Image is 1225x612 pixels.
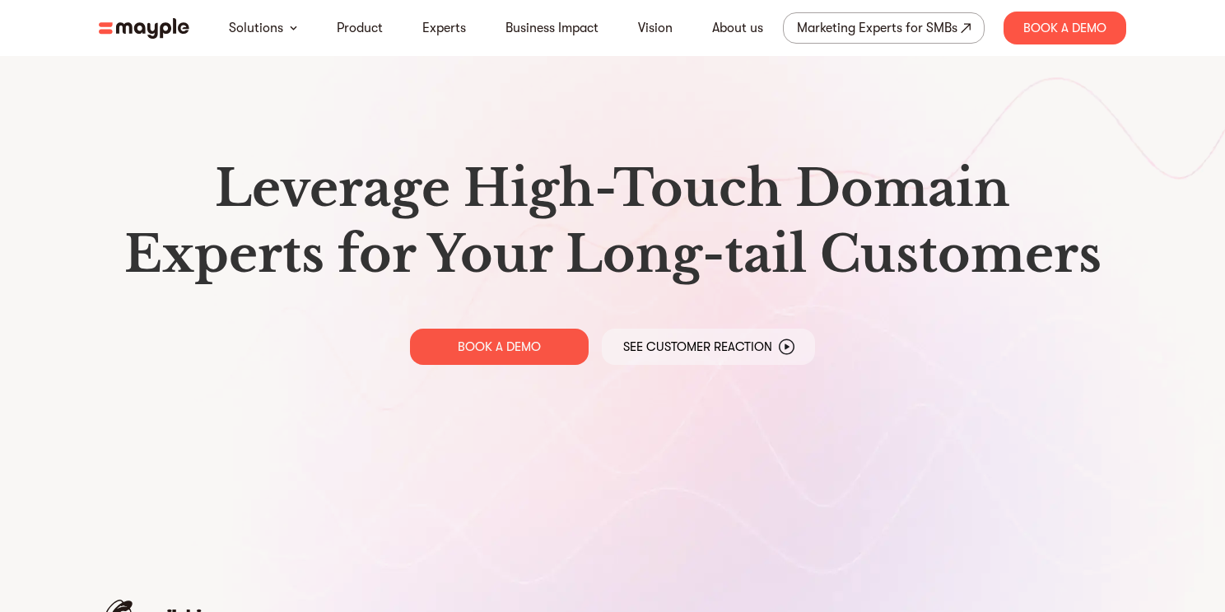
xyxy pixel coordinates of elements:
[623,339,772,355] p: See Customer Reaction
[783,12,985,44] a: Marketing Experts for SMBs
[290,26,297,30] img: arrow-down
[602,329,815,365] a: See Customer Reaction
[99,18,189,39] img: mayple-logo
[797,16,957,40] div: Marketing Experts for SMBs
[410,329,589,365] a: BOOK A DEMO
[638,18,673,38] a: Vision
[422,18,466,38] a: Experts
[458,339,541,355] p: BOOK A DEMO
[337,18,383,38] a: Product
[229,18,283,38] a: Solutions
[505,18,599,38] a: Business Impact
[112,156,1113,287] h1: Leverage High-Touch Domain Experts for Your Long-tail Customers
[1004,12,1126,44] div: Book A Demo
[712,18,763,38] a: About us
